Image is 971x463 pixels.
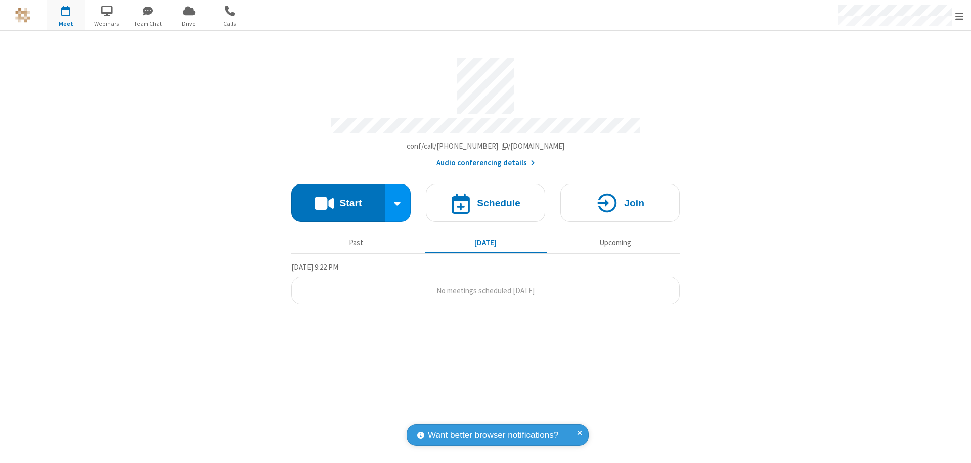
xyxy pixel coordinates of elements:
[291,262,338,272] span: [DATE] 9:22 PM
[407,141,565,151] span: Copy my meeting room link
[428,429,558,442] span: Want better browser notifications?
[385,184,411,222] div: Start conference options
[624,198,644,208] h4: Join
[436,286,535,295] span: No meetings scheduled [DATE]
[425,233,547,252] button: [DATE]
[295,233,417,252] button: Past
[291,50,680,169] section: Account details
[560,184,680,222] button: Join
[291,261,680,305] section: Today's Meetings
[88,19,126,28] span: Webinars
[339,198,362,208] h4: Start
[211,19,249,28] span: Calls
[407,141,565,152] button: Copy my meeting room linkCopy my meeting room link
[426,184,545,222] button: Schedule
[436,157,535,169] button: Audio conferencing details
[170,19,208,28] span: Drive
[129,19,167,28] span: Team Chat
[477,198,520,208] h4: Schedule
[47,19,85,28] span: Meet
[15,8,30,23] img: QA Selenium DO NOT DELETE OR CHANGE
[291,184,385,222] button: Start
[554,233,676,252] button: Upcoming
